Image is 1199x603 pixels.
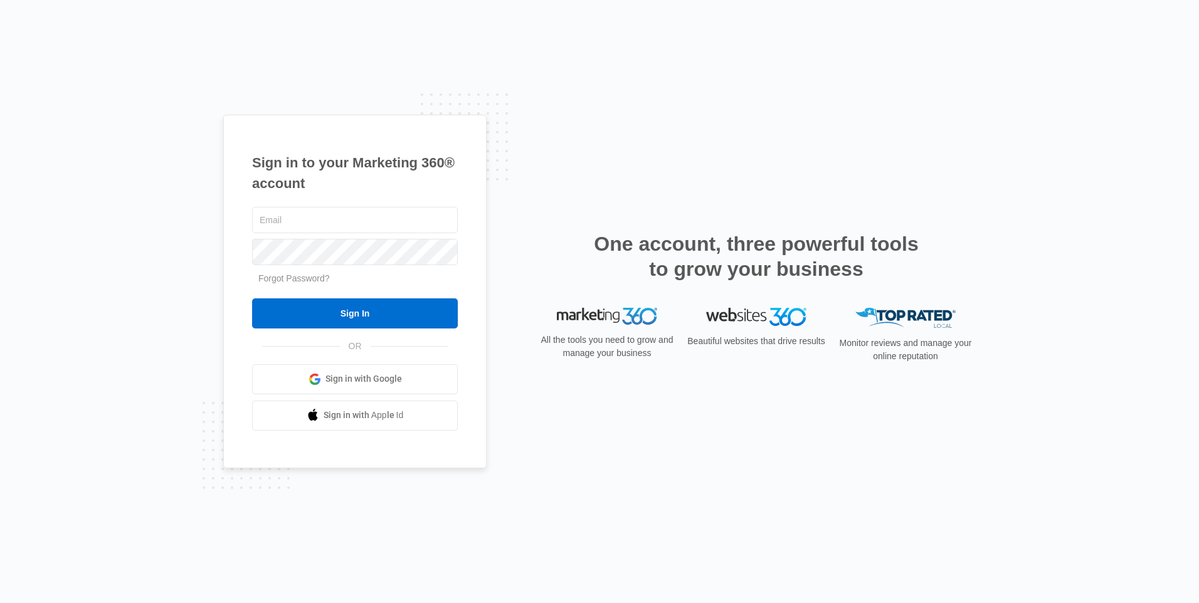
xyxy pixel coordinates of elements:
[324,409,404,422] span: Sign in with Apple Id
[340,340,371,353] span: OR
[835,337,976,363] p: Monitor reviews and manage your online reputation
[706,308,806,326] img: Websites 360
[557,308,657,325] img: Marketing 360
[537,333,677,360] p: All the tools you need to grow and manage your business
[252,207,458,233] input: Email
[686,335,827,348] p: Beautiful websites that drive results
[258,273,330,283] a: Forgot Password?
[252,401,458,431] a: Sign in with Apple Id
[590,231,922,281] h2: One account, three powerful tools to grow your business
[252,364,458,394] a: Sign in with Google
[855,308,956,328] img: Top Rated Local
[252,298,458,328] input: Sign In
[325,372,402,385] span: Sign in with Google
[252,152,458,194] h1: Sign in to your Marketing 360® account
